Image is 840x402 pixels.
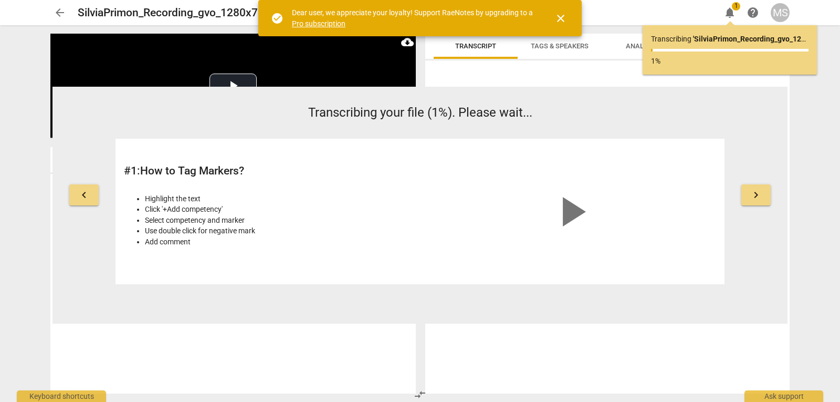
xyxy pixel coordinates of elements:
[744,390,823,402] div: Ask support
[651,56,808,67] p: 1%
[145,215,414,226] li: Select competency and marker
[531,42,589,50] span: Tags & Speakers
[750,189,762,201] span: keyboard_arrow_right
[292,7,535,29] div: Dear user, we appreciate your loyalty! Support RaeNotes by upgrading to a
[271,12,283,25] span: check_circle
[548,6,573,31] button: Close
[17,390,106,402] div: Keyboard shortcuts
[554,12,567,25] span: close
[292,19,345,28] a: Pro subscription
[401,36,414,48] span: cloud_download
[78,6,377,19] h2: SilviaPrimon_Recording_gvo_1280x720_ENGLISHSUBTITLES
[771,3,790,22] button: MS
[720,3,739,22] button: Notifications
[145,193,414,204] li: Highlight the text
[626,42,661,50] span: Analytics
[124,164,414,178] h2: # 1 : How to Tag Markers?
[78,189,90,201] span: keyboard_arrow_left
[308,105,532,120] span: Transcribing your file (1%). Please wait...
[651,34,808,45] p: Transcribing ...
[743,3,762,22] a: Help
[414,388,426,401] span: compare_arrows
[546,187,596,237] span: play_arrow
[455,42,496,50] span: Transcript
[747,6,759,19] span: help
[145,225,414,236] li: Use double click for negative mark
[54,6,66,19] span: arrow_back
[732,2,740,11] span: 1
[145,236,414,248] li: Add comment
[723,6,736,19] span: notifications
[145,204,414,215] li: Click '+Add competency'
